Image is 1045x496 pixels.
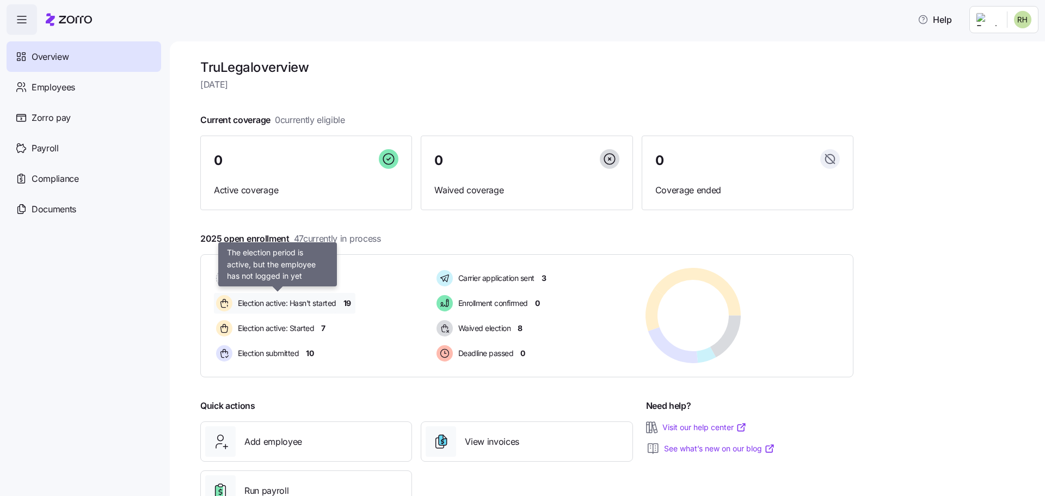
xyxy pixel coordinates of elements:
[200,78,853,91] span: [DATE]
[655,154,664,167] span: 0
[275,113,345,127] span: 0 currently eligible
[455,348,514,359] span: Deadline passed
[7,194,161,224] a: Documents
[542,273,546,284] span: 3
[32,203,76,216] span: Documents
[32,172,79,186] span: Compliance
[32,50,69,64] span: Overview
[328,273,333,284] span: 0
[976,13,998,26] img: Employer logo
[646,399,691,413] span: Need help?
[455,323,511,334] span: Waived election
[321,323,325,334] span: 7
[7,163,161,194] a: Compliance
[235,298,336,309] span: Election active: Hasn't started
[235,273,321,284] span: Pending election window
[455,273,534,284] span: Carrier application sent
[200,113,345,127] span: Current coverage
[1014,11,1031,28] img: 9866fcb425cea38f43e255766a713f7f
[7,72,161,102] a: Employees
[7,102,161,133] a: Zorro pay
[306,348,313,359] span: 10
[655,183,840,197] span: Coverage ended
[214,183,398,197] span: Active coverage
[465,435,519,449] span: View invoices
[244,435,302,449] span: Add employee
[32,81,75,94] span: Employees
[455,298,528,309] span: Enrollment confirmed
[200,232,381,246] span: 2025 open enrollment
[200,59,853,76] h1: TruLegal overview
[294,232,381,246] span: 47 currently in process
[32,142,59,155] span: Payroll
[434,154,443,167] span: 0
[200,399,255,413] span: Quick actions
[7,133,161,163] a: Payroll
[535,298,540,309] span: 0
[662,422,747,433] a: Visit our help center
[235,348,299,359] span: Election submitted
[518,323,522,334] span: 8
[520,348,525,359] span: 0
[909,9,961,30] button: Help
[235,323,314,334] span: Election active: Started
[214,154,223,167] span: 0
[664,443,775,454] a: See what’s new on our blog
[7,41,161,72] a: Overview
[343,298,351,309] span: 19
[434,183,619,197] span: Waived coverage
[32,111,71,125] span: Zorro pay
[918,13,952,26] span: Help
